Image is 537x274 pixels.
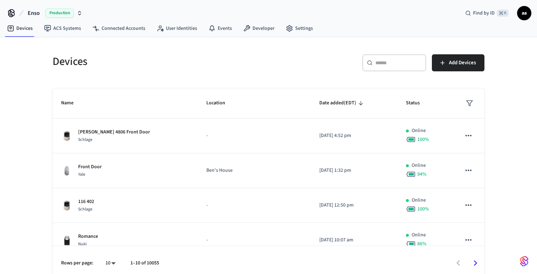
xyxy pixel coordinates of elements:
span: Location [206,98,234,109]
button: Go to next page [467,255,484,272]
img: Schlage Sense Smart Deadbolt with Camelot Trim, Front [61,200,72,211]
span: aa [518,7,531,20]
p: [PERSON_NAME] 4806 Front Door [78,128,150,136]
a: Settings [280,22,319,35]
p: [DATE] 4:52 pm [319,132,389,139]
p: Online [412,127,426,135]
span: 94 % [417,171,427,178]
a: User Identities [151,22,203,35]
img: Schlage Sense Smart Deadbolt with Camelot Trim, Front [61,130,72,142]
h5: Devices [53,54,264,69]
p: Romance [78,233,98,240]
p: - [206,202,302,209]
span: Nuki [78,241,87,247]
p: - [206,236,302,244]
span: Schlage [78,206,92,212]
span: 100 % [417,205,429,213]
p: Rows per page: [61,259,93,267]
span: Schlage [78,137,92,143]
div: 10 [102,258,119,268]
span: Enso [28,9,40,17]
button: Add Devices [432,54,484,71]
p: 116 402 [78,198,94,205]
span: Yale [78,171,85,177]
img: SeamLogoGradient.69752ec5.svg [520,256,528,267]
span: 100 % [417,136,429,143]
a: Connected Accounts [87,22,151,35]
a: Devices [1,22,38,35]
span: Name [61,98,83,109]
button: aa [517,6,531,20]
p: Front Door [78,163,102,171]
div: Find by ID⌘ K [460,7,514,20]
p: Online [412,162,426,169]
a: Developer [238,22,280,35]
p: 1–10 of 10055 [130,259,159,267]
p: [DATE] 1:32 pm [319,167,389,174]
img: Nuki Smart Lock 3.0 Pro Black, Front [61,235,72,246]
p: Online [412,197,426,204]
span: Date added(EDT) [319,98,365,109]
p: [DATE] 10:07 am [319,236,389,244]
span: Find by ID [473,10,495,17]
span: Status [406,98,429,109]
p: Online [412,231,426,239]
span: Add Devices [449,58,476,67]
img: August Wifi Smart Lock 3rd Gen, Silver, Front [61,165,72,176]
p: [DATE] 12:50 pm [319,202,389,209]
a: ACS Systems [38,22,87,35]
span: Production [45,9,74,18]
p: - [206,132,302,139]
p: Ben's House [206,167,302,174]
a: Events [203,22,238,35]
span: 86 % [417,240,427,247]
span: ⌘ K [497,10,509,17]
